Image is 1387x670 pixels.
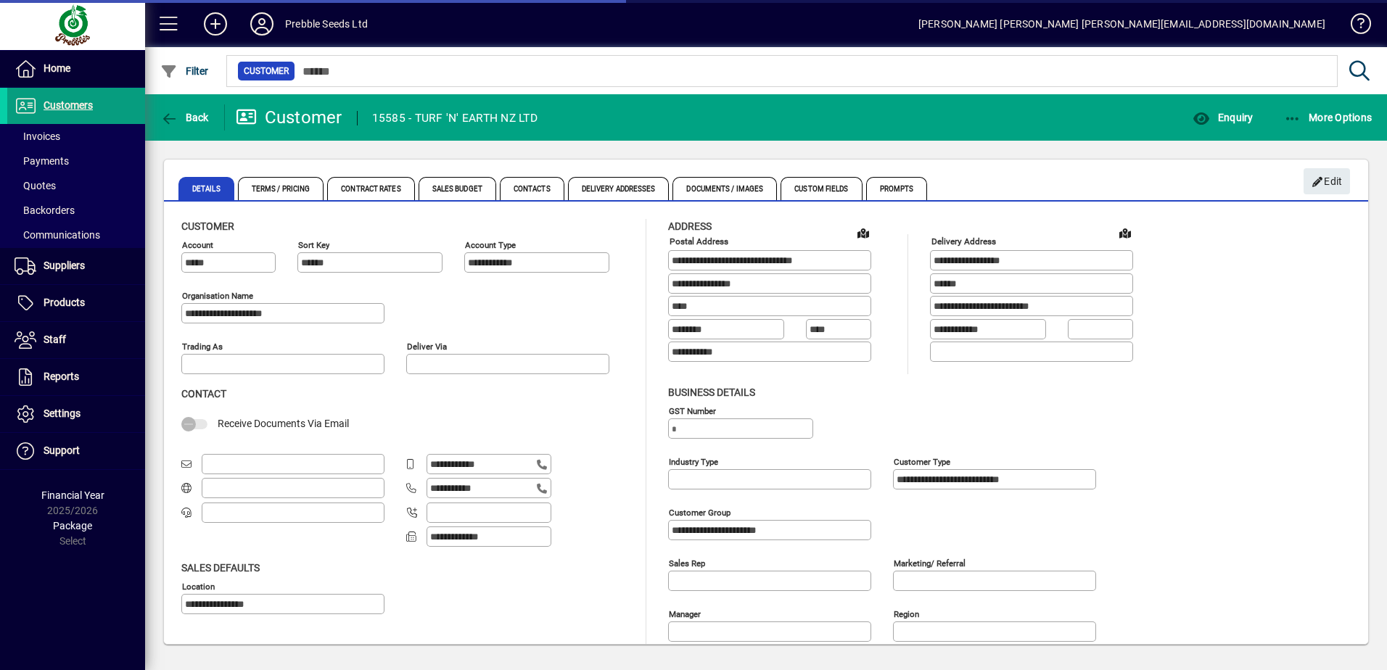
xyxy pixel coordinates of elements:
[327,177,414,200] span: Contract Rates
[500,177,564,200] span: Contacts
[239,11,285,37] button: Profile
[866,177,928,200] span: Prompts
[7,433,145,469] a: Support
[7,396,145,432] a: Settings
[15,180,56,191] span: Quotes
[160,112,209,123] span: Back
[44,297,85,308] span: Products
[669,608,701,619] mat-label: Manager
[419,177,496,200] span: Sales Budget
[44,99,93,111] span: Customers
[7,198,145,223] a: Backorders
[1312,170,1343,194] span: Edit
[7,359,145,395] a: Reports
[1193,112,1253,123] span: Enquiry
[669,456,718,466] mat-label: Industry type
[668,220,712,232] span: Address
[894,558,966,568] mat-label: Marketing/ Referral
[157,58,213,84] button: Filter
[145,104,225,131] app-page-header-button: Back
[7,322,145,358] a: Staff
[669,507,730,517] mat-label: Customer group
[182,342,223,352] mat-label: Trading as
[7,51,145,87] a: Home
[181,388,226,400] span: Contact
[668,386,755,398] span: Business details
[44,371,79,382] span: Reports
[298,240,329,250] mat-label: Sort key
[53,520,92,532] span: Package
[182,240,213,250] mat-label: Account
[41,489,104,501] span: Financial Year
[160,65,209,77] span: Filter
[781,177,862,200] span: Custom Fields
[157,104,213,131] button: Back
[182,291,253,301] mat-label: Organisation name
[192,11,239,37] button: Add
[44,408,81,419] span: Settings
[44,444,80,456] span: Support
[7,248,145,284] a: Suppliers
[7,285,145,321] a: Products
[44,62,70,74] span: Home
[7,149,145,173] a: Payments
[1304,168,1350,194] button: Edit
[465,240,516,250] mat-label: Account Type
[669,405,716,415] mat-label: GST Number
[568,177,670,200] span: Delivery Addresses
[181,220,234,232] span: Customer
[238,177,324,200] span: Terms / Pricing
[15,155,69,167] span: Payments
[7,124,145,149] a: Invoices
[15,229,100,241] span: Communications
[894,608,919,619] mat-label: Region
[44,334,66,345] span: Staff
[852,221,875,244] a: View on map
[1114,221,1137,244] a: View on map
[181,562,260,574] span: Sales defaults
[178,177,234,200] span: Details
[1340,3,1369,50] a: Knowledge Base
[236,106,342,129] div: Customer
[372,107,538,130] div: 15585 - TURF 'N' EARTH NZ LTD
[918,12,1325,36] div: [PERSON_NAME] [PERSON_NAME] [PERSON_NAME][EMAIL_ADDRESS][DOMAIN_NAME]
[7,173,145,198] a: Quotes
[1189,104,1256,131] button: Enquiry
[1284,112,1372,123] span: More Options
[15,204,75,216] span: Backorders
[244,64,289,78] span: Customer
[44,260,85,271] span: Suppliers
[669,558,705,568] mat-label: Sales rep
[218,418,349,429] span: Receive Documents Via Email
[407,342,447,352] mat-label: Deliver via
[285,12,368,36] div: Prebble Seeds Ltd
[182,581,215,591] mat-label: Location
[7,223,145,247] a: Communications
[1280,104,1376,131] button: More Options
[15,131,60,142] span: Invoices
[894,456,950,466] mat-label: Customer type
[672,177,777,200] span: Documents / Images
